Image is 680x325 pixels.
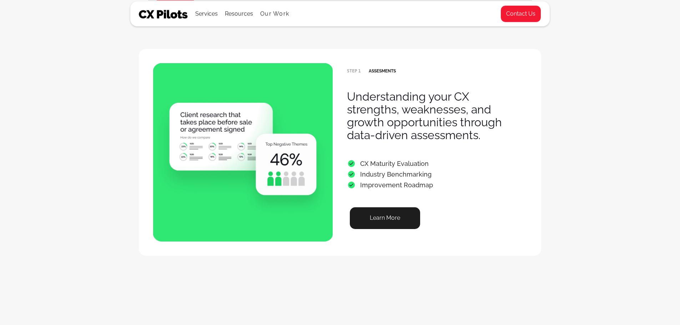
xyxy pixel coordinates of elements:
[225,9,253,19] div: Resources
[260,11,289,17] a: Our Work
[347,68,396,73] div: Assesments
[347,180,433,191] div: Improvement Roadmap
[347,169,433,180] div: Industry Benchmarking
[225,2,253,26] div: Resources
[500,5,541,22] a: Contact Us
[350,207,420,229] a: Learn More
[195,2,218,26] div: Services
[347,68,357,73] code: step
[358,68,369,73] code: 1
[347,182,356,188] span: •
[347,90,513,142] h3: Understanding your CX strengths, weaknesses, and growth opportunities through data-driven assessm...
[347,158,433,169] div: CX Maturity Evaluation
[195,9,218,19] div: Services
